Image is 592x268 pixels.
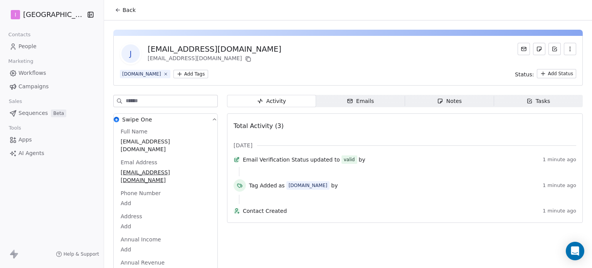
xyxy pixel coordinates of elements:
[51,110,66,117] span: Beta
[5,56,37,67] span: Marketing
[56,251,99,257] a: Help & Support
[5,29,34,40] span: Contacts
[18,83,49,91] span: Campaigns
[515,71,534,78] span: Status:
[243,207,540,215] span: Contact Created
[289,182,328,189] div: [DOMAIN_NAME]
[5,122,24,134] span: Tools
[5,96,25,107] span: Sales
[543,208,576,214] span: 1 minute ago
[121,44,140,63] span: j
[310,156,340,163] span: updated to
[114,117,119,122] img: Swipe One
[6,80,98,93] a: Campaigns
[543,157,576,163] span: 1 minute ago
[537,69,576,78] button: Add Status
[344,156,355,163] div: valid
[331,182,338,189] span: by
[148,44,281,54] div: [EMAIL_ADDRESS][DOMAIN_NAME]
[148,54,281,64] div: [EMAIL_ADDRESS][DOMAIN_NAME]
[122,71,161,78] div: [DOMAIN_NAME]
[526,97,550,105] div: Tasks
[121,222,210,230] span: Add
[543,182,576,189] span: 1 minute ago
[122,116,152,123] span: Swipe One
[64,251,99,257] span: Help & Support
[123,6,136,14] span: Back
[6,133,98,146] a: Apps
[15,11,16,19] span: I
[119,236,163,243] span: Annual Income
[119,128,149,135] span: Full Name
[18,149,44,157] span: AI Agents
[110,3,140,17] button: Back
[6,107,98,120] a: SequencesBeta
[119,259,166,266] span: Annual Revenue
[347,97,374,105] div: Emails
[23,10,85,20] span: [GEOGRAPHIC_DATA]
[121,169,210,184] span: [EMAIL_ADDRESS][DOMAIN_NAME]
[566,242,584,260] div: Open Intercom Messenger
[9,8,82,21] button: I[GEOGRAPHIC_DATA]
[279,182,285,189] span: as
[119,189,162,197] span: Phone Number
[119,158,159,166] span: Emal Address
[234,142,252,149] span: [DATE]
[121,138,210,153] span: [EMAIL_ADDRESS][DOMAIN_NAME]
[249,182,277,189] span: Tag Added
[121,199,210,207] span: Add
[18,109,48,117] span: Sequences
[243,156,309,163] span: Email Verification Status
[234,122,284,130] span: Total Activity (3)
[121,246,210,253] span: Add
[114,114,217,128] button: Swipe OneSwipe One
[6,40,98,53] a: People
[119,212,144,220] span: Address
[6,67,98,79] a: Workflows
[437,97,462,105] div: Notes
[359,156,365,163] span: by
[18,69,46,77] span: Workflows
[18,42,37,51] span: People
[173,70,208,78] button: Add Tags
[6,147,98,160] a: AI Agents
[18,136,32,144] span: Apps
